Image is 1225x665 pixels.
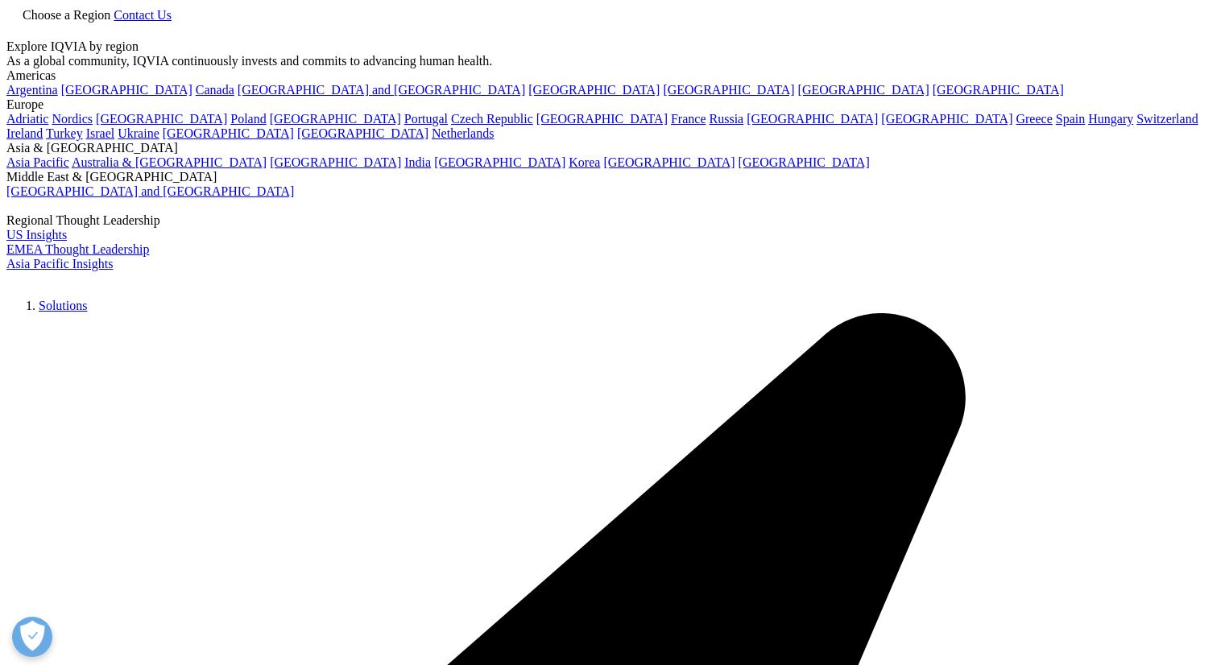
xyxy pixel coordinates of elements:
[798,83,929,97] a: [GEOGRAPHIC_DATA]
[6,68,1219,83] div: Americas
[6,97,1219,112] div: Europe
[6,83,58,97] a: Argentina
[52,112,93,126] a: Nordics
[747,112,878,126] a: [GEOGRAPHIC_DATA]
[710,112,744,126] a: Russia
[238,83,525,97] a: [GEOGRAPHIC_DATA] and [GEOGRAPHIC_DATA]
[12,617,52,657] button: Abrir preferências
[196,83,234,97] a: Canada
[270,112,401,126] a: [GEOGRAPHIC_DATA]
[1056,112,1085,126] a: Spain
[6,242,149,256] a: EMEA Thought Leadership
[39,299,87,312] a: Solutions
[118,126,159,140] a: Ukraine
[404,155,431,169] a: India
[528,83,660,97] a: [GEOGRAPHIC_DATA]
[6,141,1219,155] div: Asia & [GEOGRAPHIC_DATA]
[6,54,1219,68] div: As a global community, IQVIA continuously invests and commits to advancing human health.
[536,112,668,126] a: [GEOGRAPHIC_DATA]
[933,83,1064,97] a: [GEOGRAPHIC_DATA]
[569,155,600,169] a: Korea
[671,112,706,126] a: France
[6,257,113,271] a: Asia Pacific Insights
[6,112,48,126] a: Adriatic
[61,83,192,97] a: [GEOGRAPHIC_DATA]
[6,155,69,169] a: Asia Pacific
[1136,112,1198,126] a: Switzerland
[451,112,533,126] a: Czech Republic
[404,112,448,126] a: Portugal
[881,112,1012,126] a: [GEOGRAPHIC_DATA]
[6,39,1219,54] div: Explore IQVIA by region
[23,8,110,22] span: Choose a Region
[86,126,115,140] a: Israel
[603,155,735,169] a: [GEOGRAPHIC_DATA]
[6,228,67,242] a: US Insights
[434,155,565,169] a: [GEOGRAPHIC_DATA]
[163,126,294,140] a: [GEOGRAPHIC_DATA]
[6,170,1219,184] div: Middle East & [GEOGRAPHIC_DATA]
[1088,112,1133,126] a: Hungary
[739,155,870,169] a: [GEOGRAPHIC_DATA]
[6,213,1219,228] div: Regional Thought Leadership
[6,184,294,198] a: [GEOGRAPHIC_DATA] and [GEOGRAPHIC_DATA]
[663,83,794,97] a: [GEOGRAPHIC_DATA]
[1016,112,1052,126] a: Greece
[72,155,267,169] a: Australia & [GEOGRAPHIC_DATA]
[114,8,172,22] a: Contact Us
[432,126,494,140] a: Netherlands
[297,126,428,140] a: [GEOGRAPHIC_DATA]
[270,155,401,169] a: [GEOGRAPHIC_DATA]
[46,126,83,140] a: Turkey
[230,112,266,126] a: Poland
[96,112,227,126] a: [GEOGRAPHIC_DATA]
[6,126,43,140] a: Ireland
